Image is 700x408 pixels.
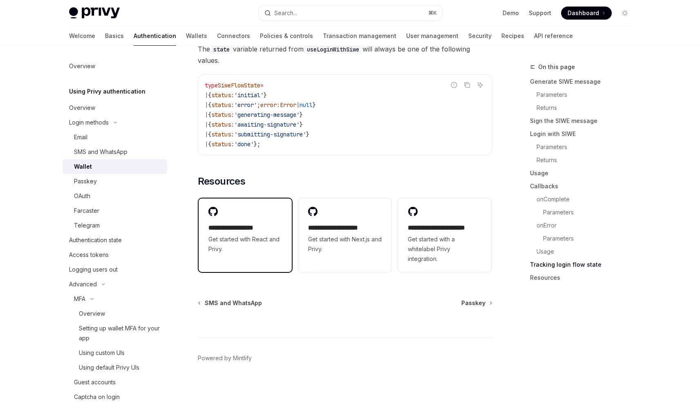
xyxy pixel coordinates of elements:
a: Overview [63,100,167,115]
button: Copy the contents from the code block [462,80,472,90]
span: { [208,91,211,99]
div: Using custom UIs [79,348,125,358]
a: Returns [530,101,638,114]
span: Get started with Next.js and Privy. [308,234,382,254]
span: { [208,131,211,138]
a: Parameters [530,232,638,245]
span: | [296,101,300,109]
a: SMS and WhatsApp [63,145,167,159]
a: User management [406,26,458,46]
a: Policies & controls [260,26,313,46]
span: Get started with a whitelabel Privy integration. [408,234,481,264]
a: Logging users out [63,262,167,277]
span: Passkey [461,299,485,307]
span: = [260,82,264,89]
a: Using default Privy UIs [63,360,167,375]
span: | [205,121,208,128]
a: Transaction management [323,26,396,46]
a: Email [63,130,167,145]
a: Login with SIWE [530,127,638,140]
a: Passkey [63,174,167,189]
button: Ask AI [475,80,485,90]
span: 'submitting-signature' [234,131,306,138]
a: Wallets [186,26,207,46]
a: Wallet [63,159,167,174]
span: Get started with React and Privy. [208,234,282,254]
button: Toggle dark mode [618,7,631,20]
a: Authentication state [63,233,167,247]
span: : [277,101,280,109]
div: Guest accounts [74,377,116,387]
a: Access tokens [63,247,167,262]
a: Generate SIWE message [530,75,638,88]
a: Welcome [69,26,95,46]
span: { [208,140,211,148]
a: Security [468,26,492,46]
span: 'initial' [234,91,264,99]
div: Search... [274,8,297,18]
a: Support [529,9,551,17]
code: state [210,45,233,54]
span: ⌘ K [428,10,437,16]
a: OAuth [63,189,167,203]
a: Overview [63,306,167,321]
a: Returns [530,154,638,167]
a: Callbacks [530,180,638,193]
span: : [231,140,234,148]
span: 'generating-message' [234,111,300,118]
span: null [300,101,313,109]
img: light logo [69,7,120,19]
a: Using custom UIs [63,346,167,360]
span: type [205,82,218,89]
div: Setting up wallet MFA for your app [79,323,162,343]
a: Captcha on login [63,390,167,404]
span: }; [254,140,260,148]
button: Open search [259,6,442,20]
span: ; [257,101,260,109]
a: onError [530,219,638,232]
a: Authentication [134,26,176,46]
button: Toggle Login methods section [63,115,167,130]
span: | [205,131,208,138]
button: Toggle MFA section [63,292,167,306]
div: MFA [74,294,85,304]
a: Usage [530,167,638,180]
span: status [211,91,231,99]
div: Login methods [69,118,109,127]
code: useLoginWithSiwe [304,45,362,54]
span: : [231,101,234,109]
span: : [231,91,234,99]
span: Error [280,101,296,109]
div: Authentication state [69,235,122,245]
span: status [211,131,231,138]
div: Farcaster [74,206,99,216]
span: error [260,101,277,109]
div: Email [74,132,87,142]
span: Dashboard [568,9,599,17]
span: SiweFlowState [218,82,260,89]
a: Basics [105,26,124,46]
span: status [211,101,231,109]
button: Toggle Advanced section [63,277,167,292]
a: Connectors [217,26,250,46]
a: Telegram [63,218,167,233]
span: : [231,131,234,138]
span: : [231,111,234,118]
a: Demo [503,9,519,17]
span: { [208,101,211,109]
a: Resources [530,271,638,284]
span: SMS and WhatsApp [205,299,262,307]
div: Overview [69,61,95,71]
div: Using default Privy UIs [79,363,139,372]
a: Parameters [530,140,638,154]
div: Overview [79,309,105,319]
a: Passkey [461,299,492,307]
a: Powered by Mintlify [198,354,252,362]
a: Farcaster [63,203,167,218]
a: Setting up wallet MFA for your app [63,321,167,346]
a: Parameters [530,206,638,219]
a: Recipes [501,26,524,46]
div: Telegram [74,221,100,230]
span: Resources [198,175,246,188]
span: 'done' [234,140,254,148]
